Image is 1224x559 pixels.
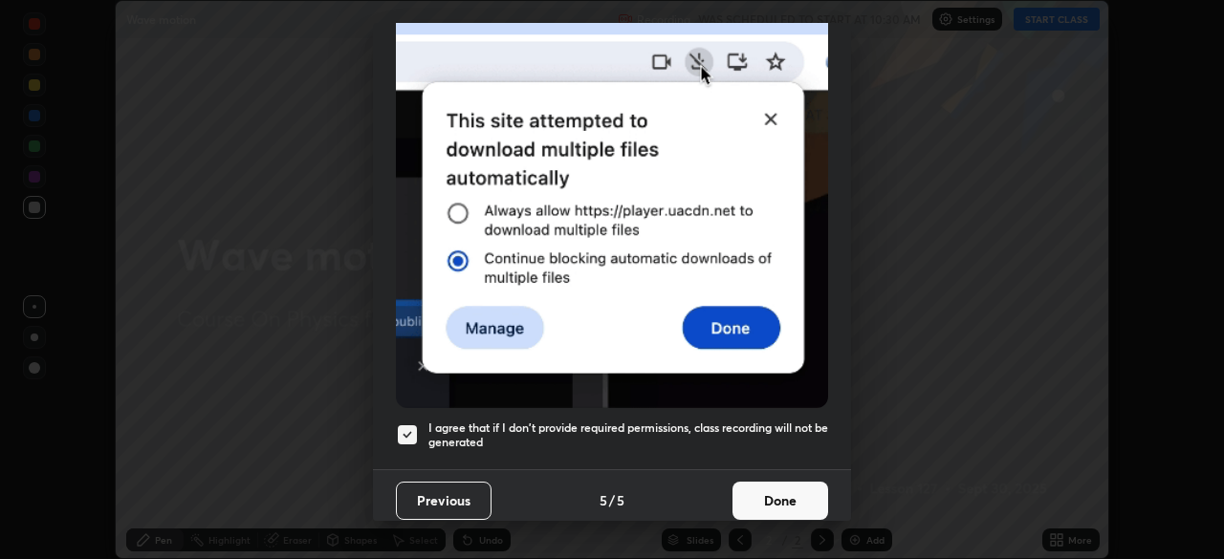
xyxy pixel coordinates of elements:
h4: 5 [600,490,607,510]
button: Previous [396,482,492,520]
button: Done [732,482,828,520]
h5: I agree that if I don't provide required permissions, class recording will not be generated [428,420,828,450]
h4: / [609,490,615,510]
h4: 5 [617,490,624,510]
